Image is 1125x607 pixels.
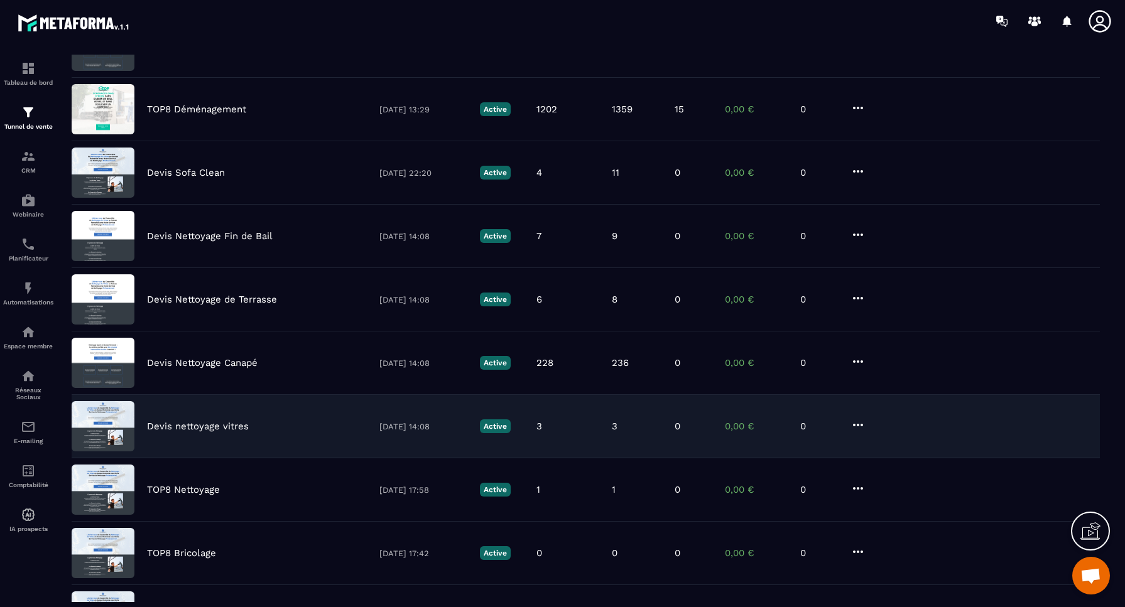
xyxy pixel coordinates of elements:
[3,123,53,130] p: Tunnel de vente
[480,356,511,370] p: Active
[3,79,53,86] p: Tableau de bord
[536,547,542,559] p: 0
[800,294,838,305] p: 0
[675,230,680,242] p: 0
[675,104,684,115] p: 15
[147,357,258,368] p: Devis Nettoyage Canapé
[480,483,511,497] p: Active
[800,167,838,178] p: 0
[72,465,134,515] img: image
[725,294,788,305] p: 0,00 €
[21,463,36,478] img: accountant
[147,547,216,559] p: TOP8 Bricolage
[3,227,53,271] a: schedulerschedulerPlanificateur
[675,357,680,368] p: 0
[379,422,467,431] p: [DATE] 14:08
[21,507,36,522] img: automations
[725,484,788,495] p: 0,00 €
[72,338,134,388] img: image
[725,421,788,432] p: 0,00 €
[379,358,467,368] p: [DATE] 14:08
[3,211,53,218] p: Webinaire
[675,421,680,432] p: 0
[675,484,680,495] p: 0
[379,168,467,178] p: [DATE] 22:20
[3,299,53,306] p: Automatisations
[379,295,467,304] p: [DATE] 14:08
[3,167,53,174] p: CRM
[147,294,277,305] p: Devis Nettoyage de Terrasse
[147,230,273,242] p: Devis Nettoyage Fin de Bail
[612,104,633,115] p: 1359
[72,148,134,198] img: image
[379,485,467,495] p: [DATE] 17:58
[725,167,788,178] p: 0,00 €
[3,525,53,532] p: IA prospects
[3,183,53,227] a: automationsautomationsWebinaire
[21,61,36,76] img: formation
[147,484,220,495] p: TOP8 Nettoyage
[536,484,540,495] p: 1
[3,343,53,350] p: Espace membre
[480,229,511,243] p: Active
[21,419,36,434] img: email
[21,325,36,340] img: automations
[612,357,629,368] p: 236
[3,481,53,488] p: Comptabilité
[3,51,53,95] a: formationformationTableau de bord
[675,294,680,305] p: 0
[3,359,53,410] a: social-networksocial-networkRéseaux Sociaux
[612,167,619,178] p: 11
[480,419,511,433] p: Active
[72,401,134,451] img: image
[147,421,249,432] p: Devis nettoyage vitres
[800,421,838,432] p: 0
[612,547,617,559] p: 0
[72,274,134,325] img: image
[3,410,53,454] a: emailemailE-mailing
[800,230,838,242] p: 0
[612,484,616,495] p: 1
[725,104,788,115] p: 0,00 €
[72,211,134,261] img: image
[21,281,36,296] img: automations
[3,255,53,262] p: Planificateur
[612,230,617,242] p: 9
[3,95,53,139] a: formationformationTunnel de vente
[480,546,511,560] p: Active
[21,368,36,384] img: social-network
[72,528,134,578] img: image
[3,315,53,359] a: automationsautomationsEspace membre
[21,149,36,164] img: formation
[480,102,511,116] p: Active
[3,438,53,444] p: E-mailing
[675,547,680,559] p: 0
[536,357,553,368] p: 228
[379,232,467,241] p: [DATE] 14:08
[3,139,53,183] a: formationformationCRM
[675,167,680,178] p: 0
[1072,557,1110,594] a: Ouvrir le chat
[725,547,788,559] p: 0,00 €
[536,167,542,178] p: 4
[3,271,53,315] a: automationsautomationsAutomatisations
[18,11,131,34] img: logo
[536,104,557,115] p: 1202
[800,357,838,368] p: 0
[21,105,36,120] img: formation
[72,84,134,134] img: image
[800,484,838,495] p: 0
[21,237,36,252] img: scheduler
[480,293,511,306] p: Active
[379,549,467,558] p: [DATE] 17:42
[21,193,36,208] img: automations
[725,357,788,368] p: 0,00 €
[536,294,542,305] p: 6
[800,104,838,115] p: 0
[147,167,225,178] p: Devis Sofa Clean
[536,421,542,432] p: 3
[3,454,53,498] a: accountantaccountantComptabilité
[536,230,541,242] p: 7
[147,104,246,115] p: TOP8 Déménagement
[379,105,467,114] p: [DATE] 13:29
